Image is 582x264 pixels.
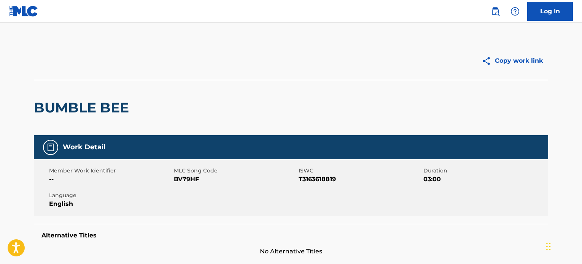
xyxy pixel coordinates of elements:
img: MLC Logo [9,6,38,17]
h5: Alternative Titles [41,232,541,239]
span: T3163618819 [299,175,421,184]
span: ISWC [299,167,421,175]
img: Copy work link [482,56,495,66]
button: Copy work link [476,51,548,70]
iframe: Chat Widget [544,228,582,264]
span: Member Work Identifier [49,167,172,175]
div: Drag [546,235,551,258]
span: No Alternative Titles [34,247,548,256]
h2: BUMBLE BEE [34,99,133,116]
a: Log In [527,2,573,21]
span: Duration [423,167,546,175]
span: Language [49,191,172,199]
span: English [49,199,172,209]
span: MLC Song Code [174,167,297,175]
h5: Work Detail [63,143,105,152]
span: 03:00 [423,175,546,184]
span: BV79HF [174,175,297,184]
a: Public Search [488,4,503,19]
span: -- [49,175,172,184]
img: help [510,7,520,16]
img: search [491,7,500,16]
div: Help [507,4,523,19]
img: Work Detail [46,143,55,152]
